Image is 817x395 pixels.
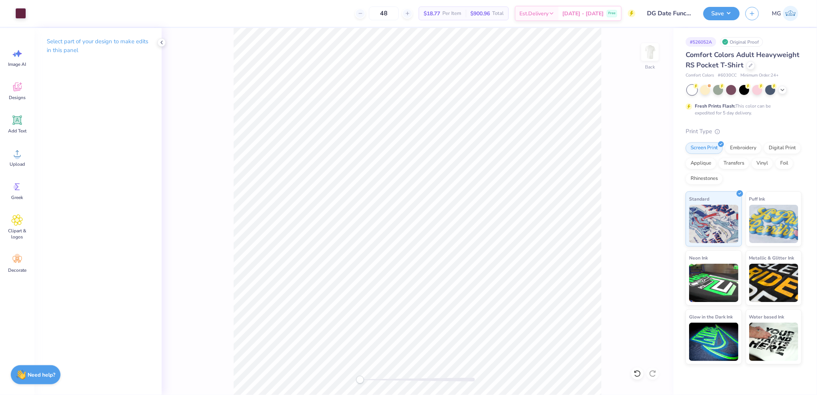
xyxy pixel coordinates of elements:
[749,254,794,262] span: Metallic & Glitter Ink
[424,10,440,18] span: $18.77
[740,72,779,79] span: Minimum Order: 24 +
[689,205,738,243] img: Standard
[686,158,716,169] div: Applique
[718,72,737,79] span: # 6030CC
[725,142,761,154] div: Embroidery
[519,10,548,18] span: Est. Delivery
[686,142,723,154] div: Screen Print
[28,371,56,379] strong: Need help?
[9,95,26,101] span: Designs
[8,267,26,273] span: Decorate
[47,37,149,55] p: Select part of your design to make edits in this panel
[695,103,735,109] strong: Fresh Prints Flash:
[749,323,799,361] img: Water based Ink
[686,173,723,184] div: Rhinestones
[689,254,708,262] span: Neon Ink
[686,37,716,47] div: # 526052A
[749,313,784,321] span: Water based Ink
[720,37,763,47] div: Original Proof
[686,50,799,70] span: Comfort Colors Adult Heavyweight RS Pocket T-Shirt
[608,11,616,16] span: Free
[768,6,802,21] a: MG
[642,44,658,60] img: Back
[562,10,604,18] span: [DATE] - [DATE]
[749,205,799,243] img: Puff Ink
[492,10,504,18] span: Total
[10,161,25,167] span: Upload
[11,194,23,201] span: Greek
[775,158,793,169] div: Foil
[689,323,738,361] img: Glow in the Dark Ink
[686,127,802,136] div: Print Type
[641,6,697,21] input: Untitled Design
[8,128,26,134] span: Add Text
[689,313,733,321] span: Glow in the Dark Ink
[764,142,801,154] div: Digital Print
[470,10,490,18] span: $900.96
[5,228,30,240] span: Clipart & logos
[8,61,26,67] span: Image AI
[689,264,738,302] img: Neon Ink
[356,376,364,384] div: Accessibility label
[645,64,655,70] div: Back
[749,195,765,203] span: Puff Ink
[772,9,781,18] span: MG
[752,158,773,169] div: Vinyl
[369,7,399,20] input: – –
[703,7,740,20] button: Save
[749,264,799,302] img: Metallic & Glitter Ink
[783,6,798,21] img: Michael Galon
[442,10,461,18] span: Per Item
[686,72,714,79] span: Comfort Colors
[719,158,749,169] div: Transfers
[689,195,709,203] span: Standard
[695,103,789,116] div: This color can be expedited for 5 day delivery.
